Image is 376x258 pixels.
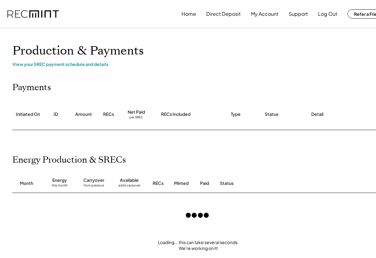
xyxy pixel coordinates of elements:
div: Month [20,180,33,186]
div: Available [120,177,139,183]
div: Paid [200,180,209,186]
img: recmint-logotype%403x.png [7,10,59,18]
div: Carryover [83,177,104,183]
div: Amount [75,111,92,117]
div: RECs [153,180,164,186]
div: Energy [52,177,67,183]
div: ID [54,111,58,117]
div: RECs Included [161,111,190,117]
div: Detail [311,111,323,117]
button: Home [181,8,196,20]
div: adds carryover [118,183,140,190]
div: this month [52,183,68,190]
div: Net Paid [128,109,145,115]
div: Status [220,180,325,186]
button: My Account [251,8,278,20]
div: per SREC [129,115,143,120]
button: Direct Deposit [206,8,241,20]
div: Minted [174,180,189,186]
h2: Payments [12,82,51,93]
h2: Energy Production & SRECs [12,155,126,165]
div: Type [231,111,241,117]
div: from previous [84,183,104,190]
div: RECs [103,111,114,117]
button: Support [289,8,308,20]
button: Log Out [318,8,337,20]
div: Status [265,111,278,117]
div: Initiated On [16,111,40,117]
